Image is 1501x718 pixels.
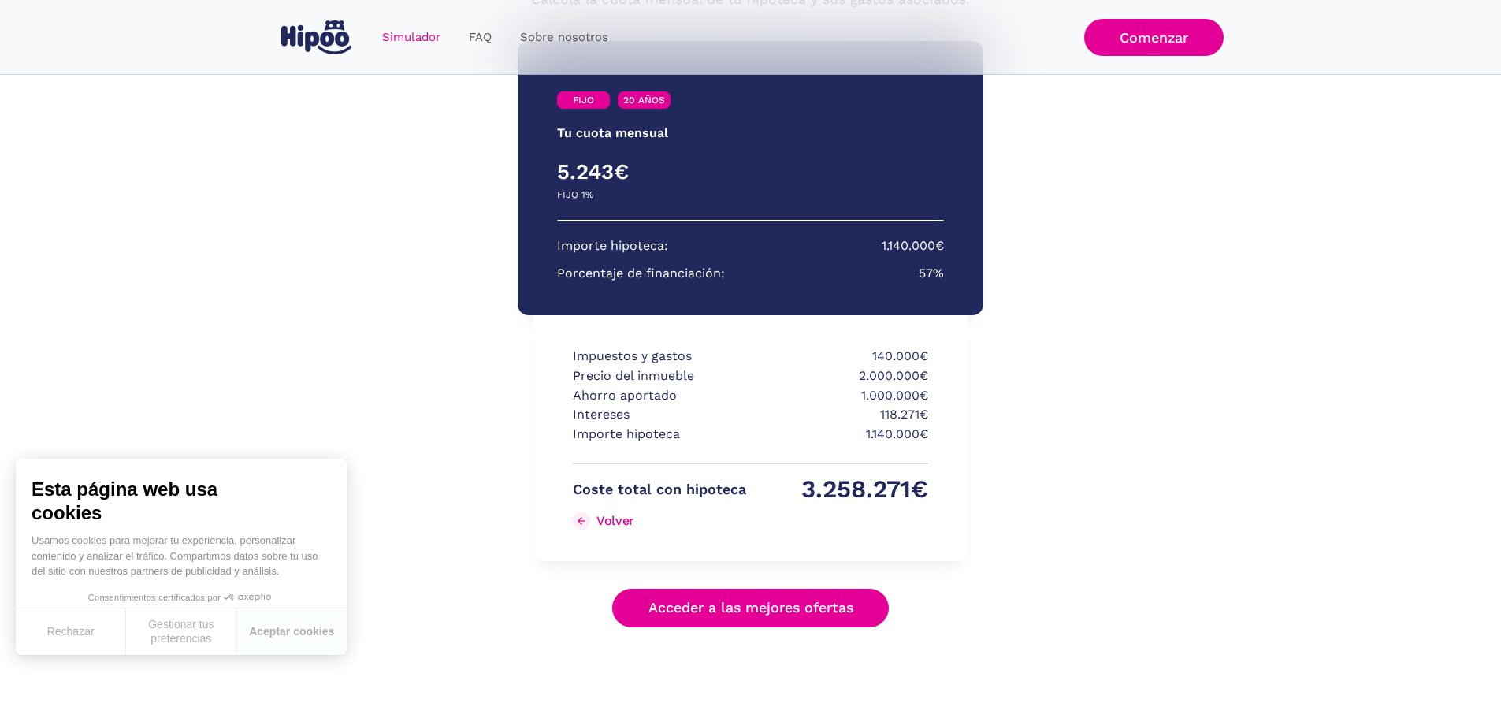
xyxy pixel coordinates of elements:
a: home [278,14,355,61]
p: 2.000.000€ [755,366,928,386]
div: Simulador Form success [396,25,1105,658]
p: 57% [919,264,944,284]
a: Comenzar [1084,19,1224,56]
a: Sobre nosotros [506,22,622,53]
p: Intereses [573,405,746,425]
p: 1.140.000€ [882,236,944,256]
a: Simulador [368,22,455,53]
p: 118.271€ [755,405,928,425]
p: Coste total con hipoteca [573,480,746,500]
p: Tu cuota mensual [557,124,668,143]
p: Porcentaje de financiación: [557,264,725,284]
p: 1.000.000€ [755,386,928,406]
a: 20 AÑOS [618,91,671,109]
div: Volver [596,513,634,528]
p: Importe hipoteca [573,425,746,445]
a: Acceder a las mejores ofertas [612,589,890,627]
h4: 5.243€ [557,158,751,185]
p: FIJO 1% [557,185,593,205]
p: Precio del inmueble [573,366,746,386]
p: 140.000€ [755,347,928,366]
p: 1.140.000€ [755,425,928,445]
p: 3.258.271€ [755,480,928,500]
p: Impuestos y gastos [573,347,746,366]
a: Volver [573,508,746,534]
a: FIJO [557,91,610,109]
a: FAQ [455,22,506,53]
p: Importe hipoteca: [557,236,668,256]
p: Ahorro aportado [573,386,746,406]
